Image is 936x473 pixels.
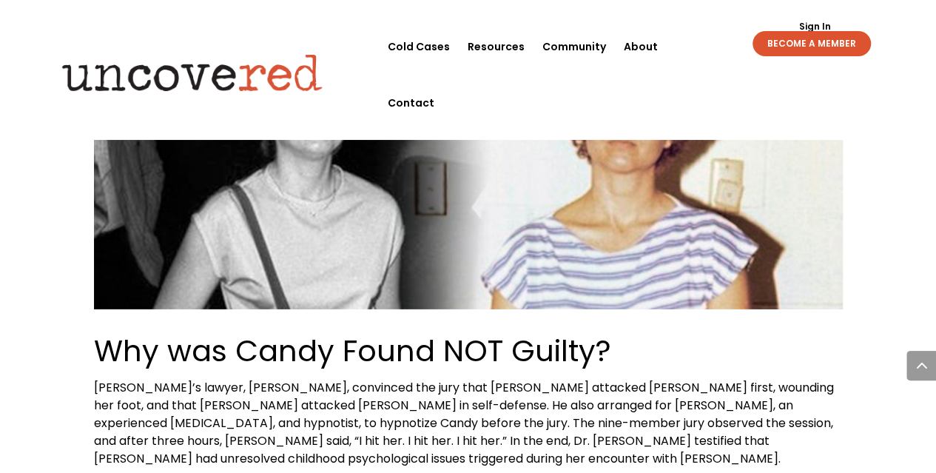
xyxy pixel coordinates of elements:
[790,22,838,31] a: Sign In
[94,330,611,372] span: Why was Candy Found NOT Guilty?
[50,44,334,101] img: Uncovered logo
[94,379,834,467] span: [PERSON_NAME]’s lawyer, [PERSON_NAME], convinced the jury that [PERSON_NAME] attacked [PERSON_NAM...
[542,19,606,75] a: Community
[752,31,871,56] a: BECOME A MEMBER
[468,19,525,75] a: Resources
[388,19,450,75] a: Cold Cases
[624,19,658,75] a: About
[388,75,434,131] a: Contact
[94,30,843,309] img: CandyMontgomery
